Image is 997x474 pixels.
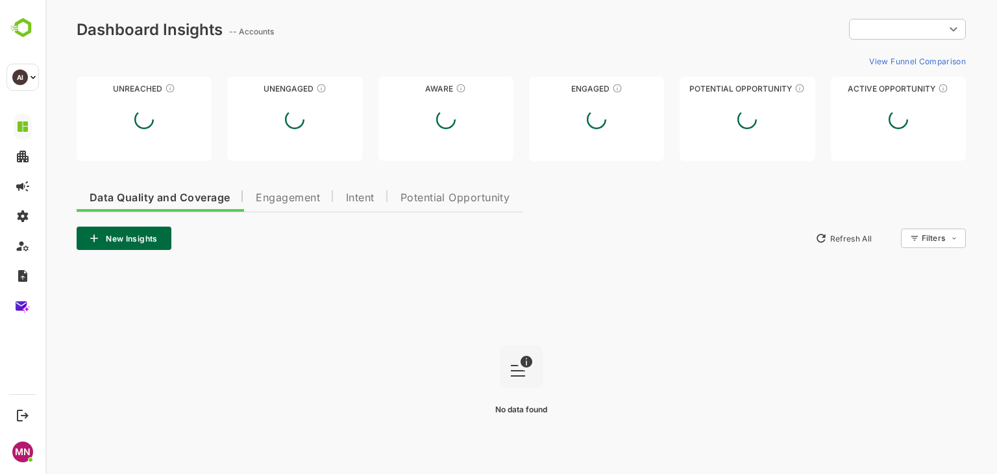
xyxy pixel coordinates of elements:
[804,18,920,41] div: ​
[764,228,832,249] button: Refresh All
[819,51,920,71] button: View Funnel Comparison
[119,83,130,94] div: These accounts have not been engaged with for a defined time period
[875,227,920,250] div: Filters
[12,69,28,85] div: AI
[210,193,275,203] span: Engagement
[333,84,468,94] div: Aware
[31,227,126,250] button: New Insights
[567,83,577,94] div: These accounts are warm, further nurturing would qualify them to MQAs
[271,83,281,94] div: These accounts have not shown enough engagement and need nurturing
[301,193,329,203] span: Intent
[450,405,502,414] span: No data found
[6,16,40,40] img: BambooboxLogoMark.f1c84d78b4c51b1a7b5f700c9845e183.svg
[31,84,166,94] div: Unreached
[44,193,184,203] span: Data Quality and Coverage
[14,406,31,424] button: Logout
[484,84,619,94] div: Engaged
[184,27,232,36] ag: -- Accounts
[785,84,920,94] div: Active Opportunity
[12,442,33,462] div: MN
[410,83,421,94] div: These accounts have just entered the buying cycle and need further nurturing
[31,20,177,39] div: Dashboard Insights
[634,84,769,94] div: Potential Opportunity
[892,83,903,94] div: These accounts have open opportunities which might be at any of the Sales Stages
[355,193,465,203] span: Potential Opportunity
[182,84,317,94] div: Unengaged
[749,83,759,94] div: These accounts are MQAs and can be passed on to Inside Sales
[876,233,900,243] div: Filters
